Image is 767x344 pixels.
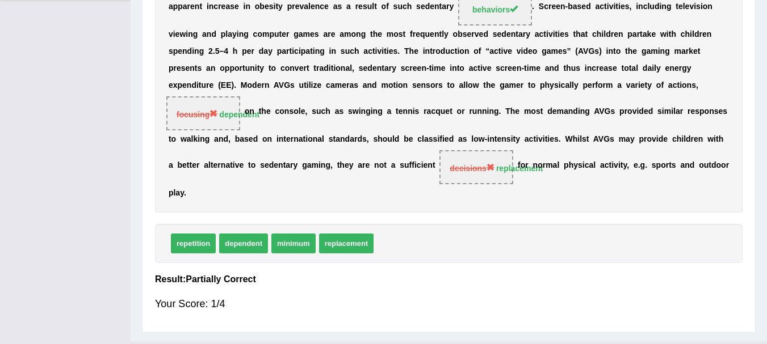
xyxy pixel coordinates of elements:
b: n [195,2,200,11]
b: r [699,29,702,39]
b: r [433,46,435,56]
b: e [497,29,502,39]
b: r [548,2,551,11]
b: c [539,29,544,39]
b: a [202,29,207,39]
b: i [423,46,425,56]
b: p [301,46,306,56]
b: s [363,2,367,11]
b: t [384,46,387,56]
b: r [611,29,614,39]
b: o [351,29,357,39]
b: r [218,2,221,11]
b: h [597,29,602,39]
b: v [517,46,521,56]
b: i [292,46,294,56]
b: m [551,46,558,56]
span: behaviors [472,5,518,14]
b: f [410,29,413,39]
b: g [193,29,198,39]
b: i [601,29,603,39]
b: c [681,29,685,39]
b: p [173,46,178,56]
b: t [275,2,278,11]
b: a [228,29,232,39]
b: h [409,46,414,56]
b: c [253,29,258,39]
b: p [287,2,292,11]
b: n [511,29,516,39]
b: t [676,2,678,11]
b: a [518,29,523,39]
b: o [453,29,458,39]
b: n [188,29,193,39]
b: i [501,46,504,56]
b: n [434,29,439,39]
b: d [187,46,192,56]
b: i [690,29,692,39]
b: b [259,2,265,11]
b: e [614,29,618,39]
b: p [178,2,183,11]
b: - [565,2,568,11]
b: g [244,29,249,39]
b: t [199,2,202,11]
b: m [344,29,351,39]
b: e [414,46,418,56]
b: a [304,2,308,11]
b: e [621,2,625,11]
b: i [667,29,669,39]
b: i [173,29,175,39]
b: s [269,2,274,11]
b: i [546,29,548,39]
b: o [393,29,399,39]
b: t [439,29,442,39]
b: w [179,29,186,39]
b: s [341,46,345,56]
b: n [661,2,667,11]
b: a [299,29,303,39]
b: e [528,46,533,56]
b: v [503,46,508,56]
b: b [568,2,573,11]
b: n [638,2,643,11]
b: i [607,2,609,11]
b: e [416,29,420,39]
b: r [252,46,254,56]
b: l [647,2,649,11]
b: i [207,2,209,11]
b: d [211,29,216,39]
b: d [694,29,699,39]
b: s [393,2,398,11]
b: r [286,29,289,39]
b: v [548,29,553,39]
b: g [361,29,366,39]
b: e [506,29,511,39]
b: e [282,29,286,39]
b: i [558,29,560,39]
b: r [328,29,330,39]
b: n [560,2,565,11]
b: e [324,2,329,11]
b: e [331,29,336,39]
b: a [282,46,286,56]
b: e [389,46,393,56]
b: u [425,29,430,39]
b: e [247,46,252,56]
b: g [199,46,204,56]
b: n [707,29,712,39]
b: y [278,2,283,11]
b: T [404,46,409,56]
b: i [244,2,246,11]
b: e [702,29,707,39]
b: i [701,2,703,11]
b: r [413,29,416,39]
b: 5 [215,46,220,56]
b: l [308,2,311,11]
b: d [586,2,591,11]
b: r [286,46,289,56]
b: d [523,46,528,56]
b: n [209,2,214,11]
b: t [573,29,576,39]
b: o [435,46,441,56]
